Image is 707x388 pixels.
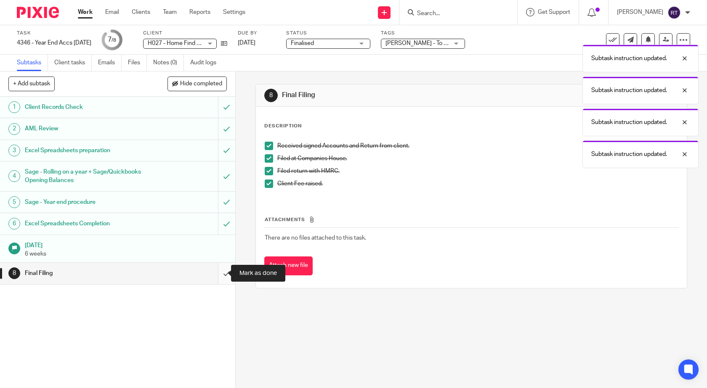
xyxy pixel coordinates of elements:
p: Filed at Companies House. [277,154,678,163]
p: Subtask instruction updated. [591,54,667,63]
a: Files [128,55,147,71]
span: Attachments [265,217,305,222]
h1: Sage - Rolling on a year + Sage/Quickbooks Opening Balances [25,166,148,187]
small: /8 [112,38,116,42]
a: Email [105,8,119,16]
div: 7 [108,35,116,45]
p: Received signed Accounts and Return from client. [277,142,678,150]
img: Pixie [17,7,59,18]
p: Description [264,123,302,129]
a: Work [78,8,93,16]
div: 1 [8,101,20,113]
h1: Final Filing [282,91,489,100]
img: svg%3E [667,6,681,19]
button: Attach new file [264,256,313,275]
button: + Add subtask [8,77,55,91]
a: Client tasks [54,55,92,71]
label: Due by [238,30,276,37]
h1: [DATE] [25,239,227,250]
span: Finalised [291,40,314,46]
label: Task [17,30,91,37]
a: Audit logs [190,55,223,71]
a: Notes (0) [153,55,184,71]
div: 3 [8,145,20,156]
span: There are no files attached to this task. [265,235,366,241]
label: Status [286,30,370,37]
div: 2 [8,123,20,135]
p: Subtask instruction updated. [591,86,667,95]
p: 6 weeks [25,250,227,258]
h1: Excel Spreadsheets preparation [25,144,148,157]
div: 4346 - Year End Accs [DATE] [17,39,91,47]
span: H027 - Home Find Ltd [148,40,205,46]
div: 4 [8,170,20,182]
div: 8 [264,89,278,102]
p: Filed return with HMRC. [277,167,678,175]
div: 6 [8,218,20,230]
a: Reports [189,8,210,16]
a: Clients [132,8,150,16]
div: 5 [8,196,20,208]
p: Subtask instruction updated. [591,150,667,158]
button: Hide completed [167,77,227,91]
h1: Client Records Check [25,101,148,113]
h1: Final Filing [25,267,148,280]
h1: Excel Spreadsheets Completion [25,217,148,230]
a: Emails [98,55,122,71]
p: Subtask instruction updated. [591,118,667,127]
div: 4346 - Year End Accs 31.12.24 [17,39,91,47]
h1: AML Review [25,122,148,135]
a: Team [163,8,177,16]
label: Client [143,30,227,37]
div: 8 [8,267,20,279]
p: Client Fee raised. [277,179,678,188]
a: Settings [223,8,245,16]
a: Subtasks [17,55,48,71]
h1: Sage - Year end procedure [25,196,148,209]
span: Hide completed [180,81,222,87]
span: [DATE] [238,40,255,46]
